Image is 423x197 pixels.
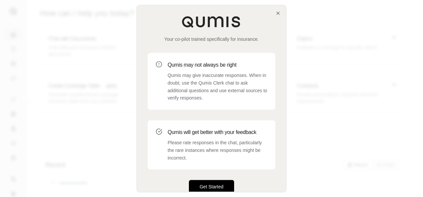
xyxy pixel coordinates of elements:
h3: Qumis may not always be right [168,61,267,69]
button: Get Started [189,180,234,193]
p: Qumis may give inaccurate responses. When in doubt, use the Qumis Clerk chat to ask additional qu... [168,72,267,102]
img: Qumis Logo [182,16,241,28]
p: Your co-pilot trained specifically for insurance. [148,36,275,42]
p: Please rate responses in the chat, particularly the rare instances where responses might be incor... [168,139,267,162]
h3: Qumis will get better with your feedback [168,128,267,136]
